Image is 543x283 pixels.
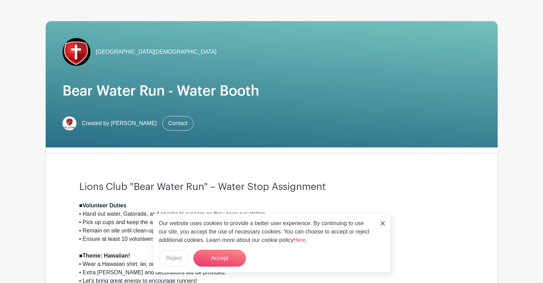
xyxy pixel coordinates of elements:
[82,253,130,259] strong: Theme: Hawaiian!
[79,268,464,277] div: • Extra [PERSON_NAME] and decorations will be provided.
[63,83,481,99] h1: Bear Water Run - Water Booth
[159,219,373,244] p: Our website uses cookies to provide a better user experience. By continuing to use our site, you ...
[79,201,464,210] div: ■
[294,237,306,243] a: Here
[63,116,76,130] img: download.png
[381,221,385,225] img: close_button-5f87c8562297e5c2d7936805f587ecaba9071eb48480494691a3f1689db116b3.svg
[79,235,464,252] div: • Ensure at least 10 volunteers are present (with adult supervision).
[79,210,464,218] div: • Hand out water, Gatorade, and snacks to runners as they pass our station.
[79,181,464,193] h3: Lions Club "Bear Water Run" – Water Stop Assignment
[162,116,193,131] a: Contact
[193,250,246,267] button: Accept
[79,218,464,227] div: • Pick up cups and keep the area clean throughout the event.
[159,250,189,267] button: Reject
[79,227,464,235] div: • Remain on site until clean-up is finished.
[63,38,90,66] img: Screenshot%202024-12-12%20at%204.31.46%E2%80%AFPM.png
[79,252,464,260] div: ■
[79,260,464,268] div: • Wear a Hawaiian shirt, lei, or tropical accessories.
[96,48,217,56] span: [GEOGRAPHIC_DATA][DEMOGRAPHIC_DATA]
[82,202,126,208] strong: Volunteer Duties
[82,119,157,128] span: Created by [PERSON_NAME]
